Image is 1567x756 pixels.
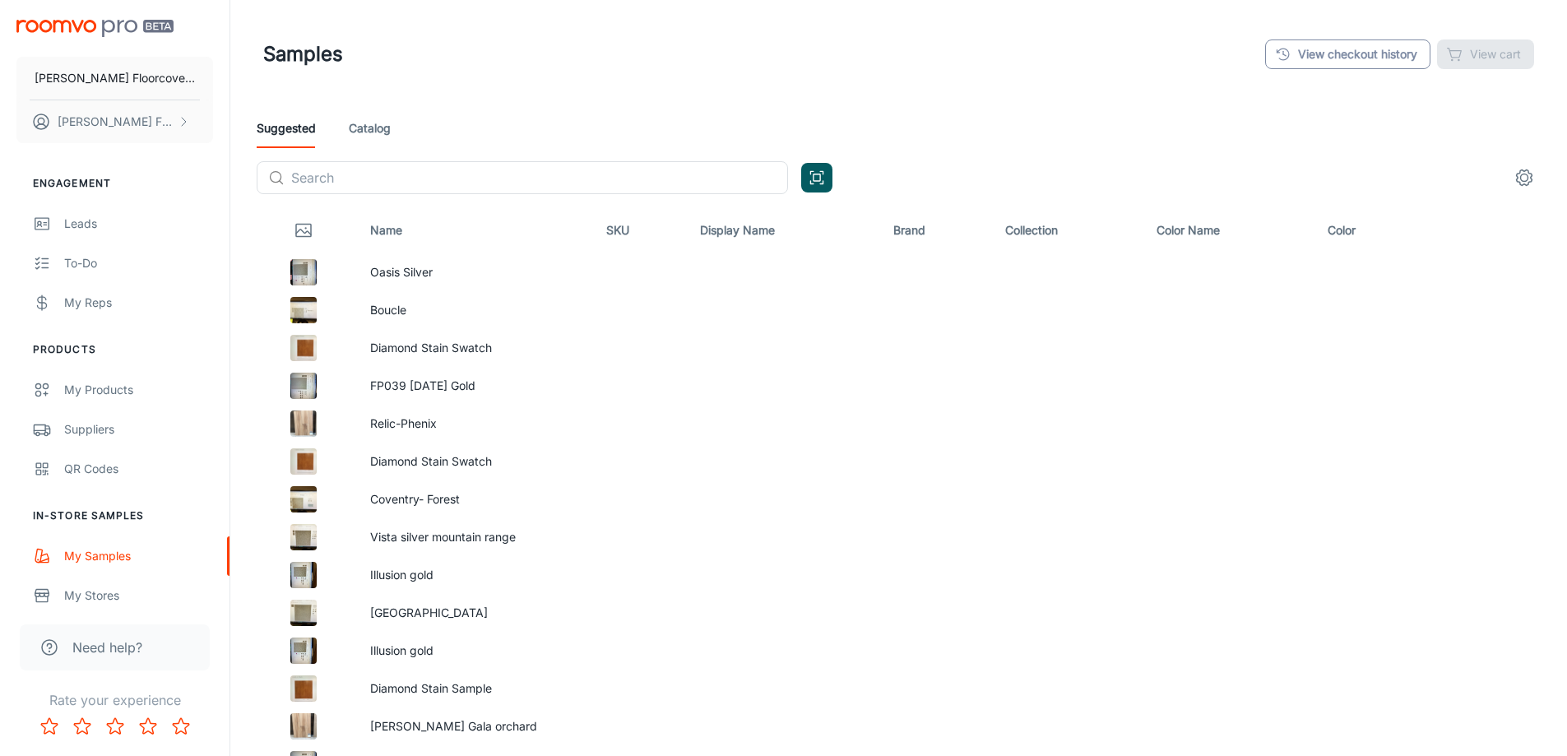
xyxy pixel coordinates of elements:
[1265,39,1430,69] a: View checkout history
[16,57,213,100] button: [PERSON_NAME] Floorcovering
[16,100,213,143] button: [PERSON_NAME] Floorcovering
[357,405,593,443] td: Relic-Phenix
[357,632,593,670] td: Illusion gold
[64,215,213,233] div: Leads
[357,480,593,518] td: Coventry- Forest
[357,707,593,745] td: Audra Gala orchard
[294,220,313,240] svg: Thumbnail
[291,161,788,194] input: Search
[257,109,316,148] a: Suggested
[357,670,593,707] td: Diamond Stain Sample
[64,420,213,438] div: Suppliers
[687,207,880,253] th: Display Name
[880,207,992,253] th: Brand
[357,556,593,594] td: Illusion gold
[357,329,593,367] td: Diamond Stain Swatch
[357,443,593,480] td: Diamond Stain Swatch
[16,20,174,37] img: Roomvo PRO Beta
[66,710,99,743] button: Rate 2 star
[357,207,593,253] th: Name
[357,367,593,405] td: FP039 Karma Gold
[801,163,832,192] button: Open QR code scanner
[357,594,593,632] td: Catania Amphitheater
[357,518,593,556] td: Vista silver mountain range
[99,710,132,743] button: Rate 3 star
[72,638,142,657] span: Need help?
[349,109,391,148] a: Catalog
[132,710,165,743] button: Rate 4 star
[64,460,213,478] div: QR Codes
[64,254,213,272] div: To-do
[64,381,213,399] div: My Products
[1508,161,1541,194] button: settings
[64,547,213,565] div: My Samples
[33,710,66,743] button: Rate 1 star
[593,207,688,253] th: SKU
[35,69,195,87] p: [PERSON_NAME] Floorcovering
[357,253,593,291] td: Oasis Silver
[263,39,343,69] h1: Samples
[357,291,593,329] td: Boucle
[1143,207,1314,253] th: Color Name
[64,587,213,605] div: My Stores
[1314,207,1418,253] th: Color
[13,690,216,710] p: Rate your experience
[165,710,197,743] button: Rate 5 star
[58,113,174,131] p: [PERSON_NAME] Floorcovering
[992,207,1143,253] th: Collection
[64,294,213,312] div: My Reps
